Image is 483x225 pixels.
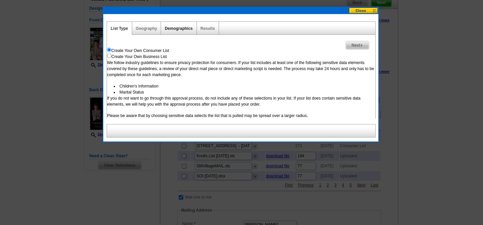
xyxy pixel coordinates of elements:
img: button-next-arrow-gray.png [360,44,363,47]
div: Create Your Own Business List [107,54,375,60]
a: Demographics [165,26,193,31]
a: Results [201,26,215,31]
li: Children's Information [114,83,375,89]
span: Next [346,41,369,49]
p: If you do not want to go through this approval process, do not include any of these selections in... [107,95,375,107]
a: Geography [136,26,157,31]
li: Marital Status [114,89,375,95]
p: We follow industry guidelines to ensure privacy protection for consumers. If your list includes a... [107,60,375,78]
p: Please be aware that by choosing sensitive data selects the list that is pulled may be spread ove... [107,113,375,119]
div: Create Your Own Consumer List [107,48,375,54]
a: Next [345,41,369,50]
a: List Type [111,26,128,31]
